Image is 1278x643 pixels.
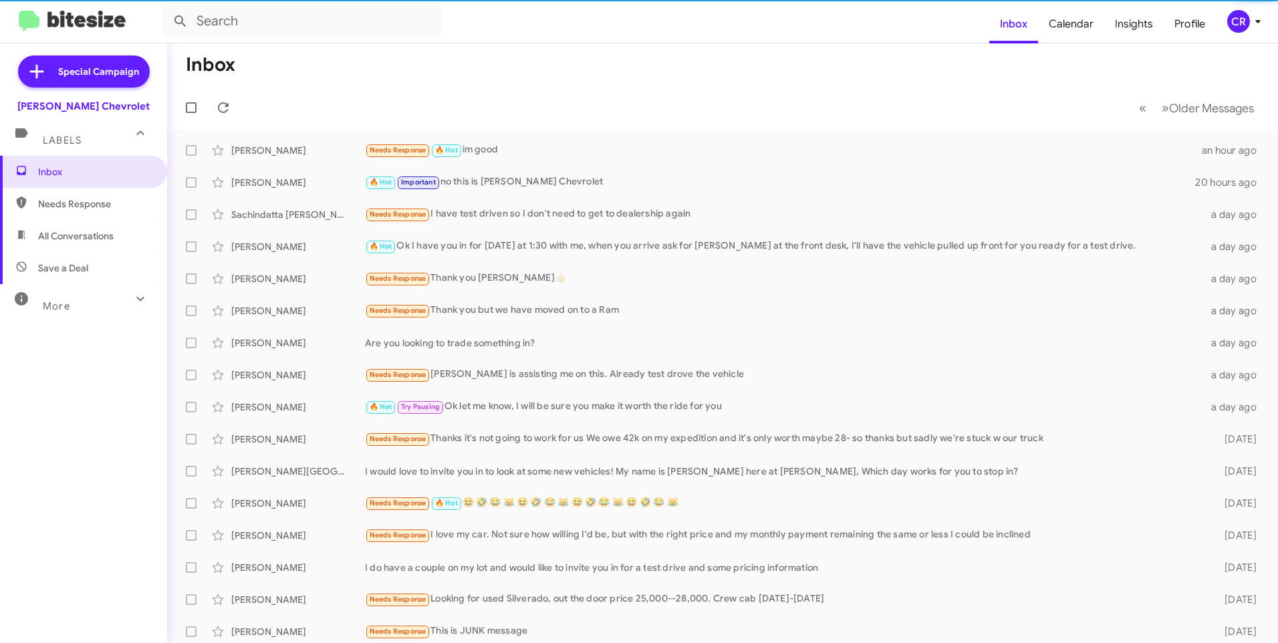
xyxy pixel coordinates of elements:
div: I would love to invite you in to look at some new vehicles! My name is [PERSON_NAME] here at [PER... [365,465,1203,478]
div: [PERSON_NAME] [231,304,365,317]
span: Labels [43,134,82,146]
button: Previous [1131,94,1154,122]
span: Inbox [38,165,152,178]
div: I have test driven so I don't need to get to dealership again [365,207,1203,222]
a: Insights [1104,5,1164,43]
div: Thank you but we have moved on to a Ram [365,303,1203,318]
div: [PERSON_NAME] [231,432,365,446]
div: Ok let me know, I will be sure you make it worth the ride for you [365,399,1203,414]
div: [DATE] [1203,529,1267,542]
span: » [1162,100,1169,116]
span: « [1139,100,1146,116]
button: Next [1154,94,1262,122]
div: im good [365,142,1202,158]
div: Sachindatta [PERSON_NAME] [231,208,365,221]
span: Special Campaign [58,65,139,78]
span: 🔥 Hot [370,402,392,411]
div: Thanks it's not going to work for us We owe 42k on my expedition and it's only worth maybe 28- so... [365,431,1203,446]
div: [PERSON_NAME] [231,144,365,157]
div: [PERSON_NAME] [231,272,365,285]
div: a day ago [1203,336,1267,350]
div: Are you looking to trade something in? [365,336,1203,350]
div: 20 hours ago [1195,176,1267,189]
span: 🔥 Hot [435,146,458,154]
div: a day ago [1203,400,1267,414]
span: Important [401,178,436,186]
nav: Page navigation example [1132,94,1262,122]
div: a day ago [1203,208,1267,221]
span: 🔥 Hot [370,178,392,186]
span: Needs Response [38,197,152,211]
div: [PERSON_NAME] [231,336,365,350]
input: Search [162,5,442,37]
div: [PERSON_NAME] [231,497,365,510]
span: Needs Response [370,274,426,283]
div: [DATE] [1203,497,1267,510]
span: Needs Response [370,627,426,636]
div: an hour ago [1202,144,1267,157]
span: Needs Response [370,370,426,379]
div: a day ago [1203,304,1267,317]
div: [PERSON_NAME][GEOGRAPHIC_DATA] [231,465,365,478]
div: [DATE] [1203,465,1267,478]
div: a day ago [1203,272,1267,285]
div: [PERSON_NAME] [231,400,365,414]
div: 😆 🤣 😂 😹 😆 🤣 😂 😹 😆 🤣 😂 😹 😆 🤣 😂 😹 [365,495,1203,511]
div: [DATE] [1203,593,1267,606]
span: Needs Response [370,499,426,507]
span: Needs Response [370,306,426,315]
div: [PERSON_NAME] [231,529,365,542]
div: [PERSON_NAME] [231,368,365,382]
span: More [43,300,70,312]
div: Looking for used Silverado, out the door price 25,000--28,000. Crew cab [DATE]-[DATE] [365,592,1203,607]
span: All Conversations [38,229,114,243]
span: Older Messages [1169,101,1254,116]
span: 🔥 Hot [435,499,458,507]
div: Thank you [PERSON_NAME]👍🏻 [365,271,1203,286]
span: Needs Response [370,595,426,604]
a: Profile [1164,5,1216,43]
div: [PERSON_NAME] [231,561,365,574]
a: Calendar [1038,5,1104,43]
span: Needs Response [370,434,426,443]
span: 🔥 Hot [370,242,392,251]
div: a day ago [1203,368,1267,382]
div: [DATE] [1203,625,1267,638]
div: I do have a couple on my lot and would like to invite you in for a test drive and some pricing in... [365,561,1203,574]
div: no this is [PERSON_NAME] Chevrolet [365,174,1195,190]
span: Needs Response [370,531,426,539]
div: CR [1227,10,1250,33]
div: [PERSON_NAME] [231,625,365,638]
div: [PERSON_NAME] is assisting me on this. Already test drove the vehicle [365,367,1203,382]
div: [PERSON_NAME] [231,176,365,189]
div: [PERSON_NAME] [231,593,365,606]
span: Needs Response [370,210,426,219]
span: Try Pausing [401,402,440,411]
a: Inbox [989,5,1038,43]
div: a day ago [1203,240,1267,253]
div: This is JUNK message [365,624,1203,639]
span: Save a Deal [38,261,88,275]
div: [DATE] [1203,432,1267,446]
button: CR [1216,10,1263,33]
span: Needs Response [370,146,426,154]
div: Ok I have you in for [DATE] at 1:30 with me, when you arrive ask for [PERSON_NAME] at the front d... [365,239,1203,254]
div: [PERSON_NAME] Chevrolet [17,100,150,113]
h1: Inbox [186,54,235,76]
div: [DATE] [1203,561,1267,574]
div: I love my car. Not sure how willing I'd be, but with the right price and my monthly payment remai... [365,527,1203,543]
div: [PERSON_NAME] [231,240,365,253]
a: Special Campaign [18,55,150,88]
